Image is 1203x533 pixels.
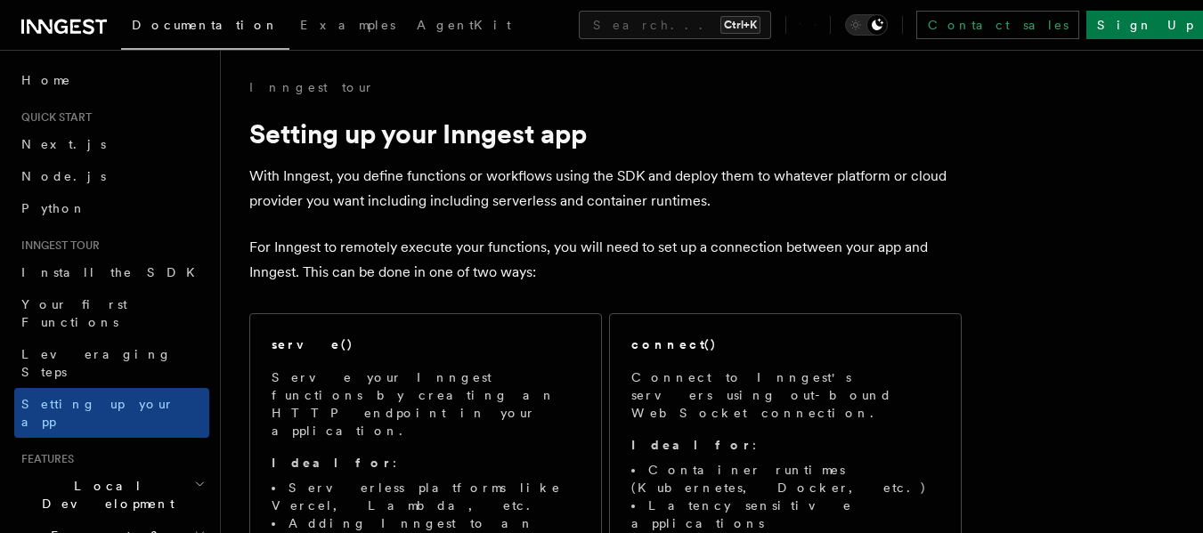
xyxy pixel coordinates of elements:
strong: Ideal for [272,456,393,470]
h2: connect() [631,335,717,353]
span: Setting up your app [21,397,175,429]
strong: Ideal for [631,438,752,452]
span: Home [21,71,71,89]
a: Your first Functions [14,288,209,338]
li: Container runtimes (Kubernetes, Docker, etc.) [631,461,939,497]
span: Examples [300,18,395,32]
a: Leveraging Steps [14,338,209,388]
p: With Inngest, you define functions or workflows using the SDK and deploy them to whatever platfor... [249,164,962,214]
span: Install the SDK [21,265,206,279]
p: : [272,454,580,472]
a: Home [14,64,209,96]
a: Next.js [14,128,209,160]
span: Inngest tour [14,238,100,253]
p: For Inngest to remotely execute your functions, you will need to set up a connection between your... [249,235,962,285]
a: Python [14,192,209,224]
button: Search...Ctrl+K [579,11,771,39]
a: Inngest tour [249,78,374,96]
span: Python [21,201,86,215]
h2: serve() [272,335,354,353]
span: Node.js [21,169,106,183]
p: Serve your Inngest functions by creating an HTTP endpoint in your application. [272,368,580,440]
a: Setting up your app [14,388,209,438]
a: Contact sales [916,11,1079,39]
a: AgentKit [406,5,522,48]
span: Documentation [132,18,279,32]
span: Local Development [14,477,194,513]
span: Leveraging Steps [21,347,172,379]
p: : [631,436,939,454]
button: Local Development [14,470,209,520]
h1: Setting up your Inngest app [249,117,962,149]
span: AgentKit [417,18,511,32]
span: Your first Functions [21,297,127,329]
span: Features [14,452,74,466]
span: Quick start [14,110,92,125]
a: Install the SDK [14,256,209,288]
p: Connect to Inngest's servers using out-bound WebSocket connection. [631,368,939,422]
a: Examples [289,5,406,48]
li: Latency sensitive applications [631,497,939,532]
button: Toggle dark mode [845,14,888,36]
span: Next.js [21,137,106,151]
a: Node.js [14,160,209,192]
li: Serverless platforms like Vercel, Lambda, etc. [272,479,580,514]
a: Documentation [121,5,289,50]
kbd: Ctrl+K [720,16,760,34]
